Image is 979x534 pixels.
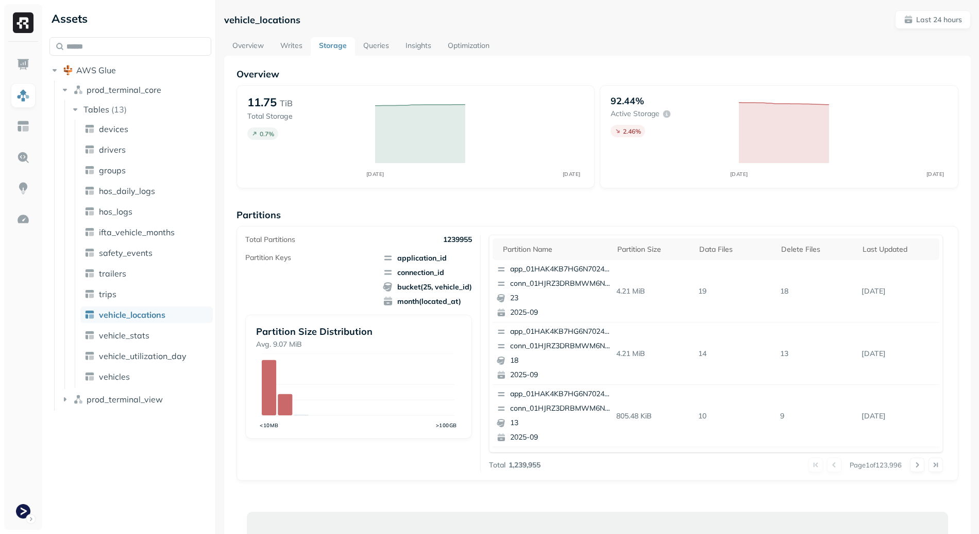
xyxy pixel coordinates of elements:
a: Insights [397,37,440,56]
p: app_01HAK4KB7HG6N7024210G3S8D5 [510,389,610,399]
p: Total Storage [247,111,365,121]
img: table [85,268,95,279]
p: 4.21 MiB [612,282,694,300]
span: Tables [83,104,109,115]
p: conn_01HJRZ3DRBMWM6N5QY9XZZBVZ3 [510,403,610,414]
img: Optimization [16,213,30,226]
p: 9 [776,407,858,425]
img: root [63,65,73,75]
div: Assets [49,10,211,27]
img: table [85,186,95,196]
tspan: [DATE] [563,171,581,177]
span: bucket(25, vehicle_id) [383,282,472,292]
a: devices [80,121,213,137]
a: Queries [355,37,397,56]
img: namespace [73,85,83,95]
span: drivers [99,144,126,155]
p: TiB [280,97,293,109]
button: app_01HAK4KB7HG6N7024210G3S8D5conn_01HJRZ3DRBMWM6N5QY9XZZBVZ3182025-09 [493,322,614,384]
span: hos_logs [99,206,132,217]
a: trailers [80,265,213,282]
p: Avg. 9.07 MiB [256,339,461,349]
span: trailers [99,268,126,279]
div: Partition name [503,245,607,254]
p: 2025-09 [510,308,610,318]
button: prod_terminal_view [60,391,212,408]
p: 4.21 MiB [612,345,694,363]
span: prod_terminal_view [87,394,163,404]
p: 18 [510,355,610,366]
img: table [85,144,95,155]
p: Active storage [611,109,660,119]
img: table [85,330,95,341]
img: table [85,165,95,175]
span: vehicles [99,371,130,382]
p: Last 24 hours [916,15,962,25]
button: prod_terminal_core [60,82,212,98]
tspan: [DATE] [730,171,748,177]
tspan: [DATE] [366,171,384,177]
p: Overview [237,68,958,80]
p: app_01HAK4KB7HG6N7024210G3S8D5 [510,327,610,337]
button: app_01HAK4KB7HG6N7024210G3S8D5conn_01HJRZ3DRBMWM6N5QY9XZZBVZ3232025-09 [493,260,614,322]
a: Storage [311,37,355,56]
p: 2.46 % [623,127,641,135]
img: table [85,206,95,217]
p: vehicle_locations [224,14,300,26]
p: 19 [694,282,776,300]
p: 11.75 [247,95,277,109]
span: vehicle_stats [99,330,149,341]
div: Partition size [617,245,689,254]
a: vehicle_stats [80,327,213,344]
img: table [85,310,95,320]
p: conn_01HJRZ3DRBMWM6N5QY9XZZBVZ3 [510,279,610,289]
img: Ryft [13,12,33,33]
p: 0.7 % [260,130,274,138]
tspan: <10MB [260,422,279,429]
button: Tables(13) [70,101,212,118]
img: namespace [73,394,83,404]
tspan: [DATE] [926,171,944,177]
img: Assets [16,89,30,102]
img: table [85,371,95,382]
div: Data Files [699,245,771,254]
p: Partition Keys [245,253,291,263]
img: Terminal [16,504,30,519]
button: app_01HAK4KB7HG6N7024210G3S8D5conn_01J0A5PJ34ZR263W83VJG5SY90192025-09 [493,447,614,509]
button: AWS Glue [49,62,211,78]
p: Sep 13, 2025 [857,282,939,300]
p: 2025-09 [510,370,610,380]
p: 10 [694,407,776,425]
span: application_id [383,253,472,263]
img: Asset Explorer [16,120,30,133]
p: 1239955 [443,235,472,245]
a: Optimization [440,37,498,56]
p: 805.48 KiB [612,407,694,425]
p: 13 [776,345,858,363]
p: 2025-09 [510,432,610,443]
p: ( 13 ) [111,104,127,115]
a: vehicle_locations [80,306,213,323]
p: Partition Size Distribution [256,326,461,337]
p: Total Partitions [245,235,295,245]
a: Writes [272,37,311,56]
a: groups [80,162,213,179]
p: Partitions [237,209,958,221]
p: conn_01HJRZ3DRBMWM6N5QY9XZZBVZ3 [510,341,610,351]
p: 92.44% [611,95,644,107]
span: ifta_vehicle_months [99,227,175,237]
a: safety_events [80,245,213,261]
span: month(located_at) [383,296,472,306]
div: Delete Files [781,245,853,254]
span: vehicle_locations [99,310,165,320]
span: trips [99,289,116,299]
a: hos_daily_logs [80,183,213,199]
img: table [85,248,95,258]
span: vehicle_utilization_day [99,351,187,361]
p: 23 [510,293,610,303]
span: connection_id [383,267,472,278]
span: safety_events [99,248,153,258]
p: 18 [776,282,858,300]
p: 14 [694,345,776,363]
img: table [85,227,95,237]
